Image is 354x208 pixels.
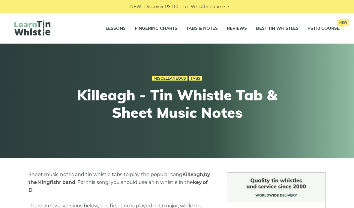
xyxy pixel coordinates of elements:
[337,19,349,26] span: New
[182,172,203,177] strong: Killeagh
[189,76,202,81] a: Tabs
[186,21,218,36] a: Tabs & Notes
[307,21,340,36] a: PST10 CourseNew
[28,172,204,177] span: Sheet music notes and tin whistle tabs to play the popular song ,
[106,21,126,36] a: Lessons
[14,20,50,35] img: LearnTinWhistle.com
[67,87,287,121] h1: Killeagh - Tin Whistle Tab & Sheet Music Notes
[152,76,187,81] a: Miscellaneous
[256,21,298,36] a: Best Tin Whistles
[135,21,177,36] a: Fingering Charts
[227,21,247,36] a: Reviews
